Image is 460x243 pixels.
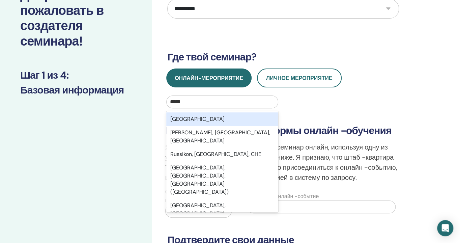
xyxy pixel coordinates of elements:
h3: Базовая информация [20,84,132,96]
h3: Подтверждение платформы онлайн -обучения [165,125,401,137]
div: [GEOGRAPHIC_DATA] [166,112,278,126]
div: [GEOGRAPHIC_DATA], [GEOGRAPHIC_DATA], [GEOGRAPHIC_DATA] ([GEOGRAPHIC_DATA]) [166,161,278,199]
div: [GEOGRAPHIC_DATA], [GEOGRAPHIC_DATA], [GEOGRAPHIC_DATA] [166,199,278,228]
label: Ссылка на онлайн -событие [247,192,319,200]
button: Личное мероприятие [257,69,342,87]
button: Онлайн-мероприятие [166,69,252,87]
div: Open Intercom Messenger [437,220,453,236]
div: Russikon, [GEOGRAPHIC_DATA], CHE [166,147,278,161]
span: Онлайн-мероприятие [175,75,243,82]
h3: Где твой семинар? [167,51,399,63]
label: Служба потоковой передачи видео [165,188,232,204]
span: Личное мероприятие [266,75,333,82]
div: [PERSON_NAME], [GEOGRAPHIC_DATA], [GEOGRAPHIC_DATA] [166,126,278,147]
h3: Шаг 1 из 4 : [20,69,132,81]
p: Я подтверждаю, что преподаю этот семинар онлайн, используя одну из утвержденных платформ обучения... [165,142,401,183]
